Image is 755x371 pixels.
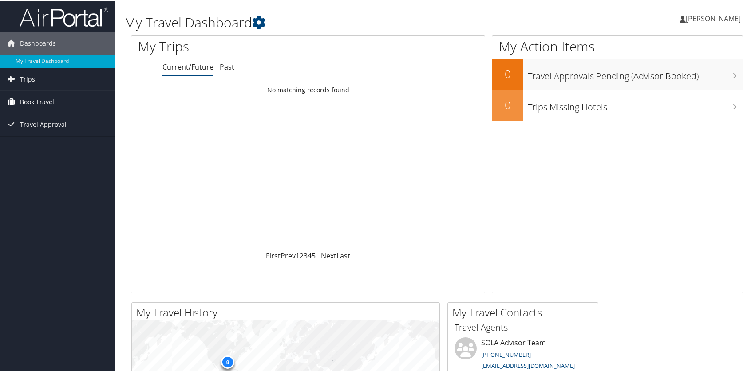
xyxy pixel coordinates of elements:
[131,81,485,97] td: No matching records found
[492,97,523,112] h2: 0
[220,61,234,71] a: Past
[492,36,743,55] h1: My Action Items
[308,250,312,260] a: 4
[162,61,213,71] a: Current/Future
[680,4,750,31] a: [PERSON_NAME]
[20,31,56,54] span: Dashboards
[138,36,331,55] h1: My Trips
[20,67,35,90] span: Trips
[266,250,281,260] a: First
[312,250,316,260] a: 5
[20,90,54,112] span: Book Travel
[136,304,439,319] h2: My Travel History
[528,65,743,82] h3: Travel Approvals Pending (Advisor Booked)
[124,12,541,31] h1: My Travel Dashboard
[686,13,741,23] span: [PERSON_NAME]
[528,96,743,113] h3: Trips Missing Hotels
[492,90,743,121] a: 0Trips Missing Hotels
[296,250,300,260] a: 1
[20,6,108,27] img: airportal-logo.png
[481,350,531,358] a: [PHONE_NUMBER]
[20,113,67,135] span: Travel Approval
[300,250,304,260] a: 2
[336,250,350,260] a: Last
[281,250,296,260] a: Prev
[321,250,336,260] a: Next
[492,59,743,90] a: 0Travel Approvals Pending (Advisor Booked)
[221,355,234,368] div: 9
[455,320,591,333] h3: Travel Agents
[492,66,523,81] h2: 0
[481,361,575,369] a: [EMAIL_ADDRESS][DOMAIN_NAME]
[304,250,308,260] a: 3
[316,250,321,260] span: …
[452,304,598,319] h2: My Travel Contacts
